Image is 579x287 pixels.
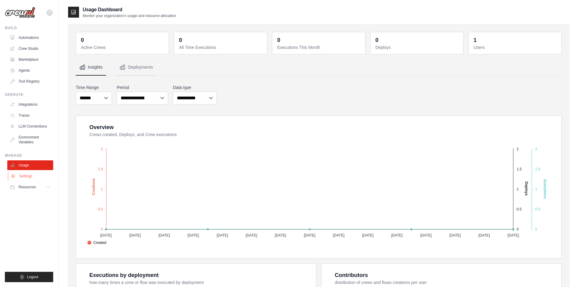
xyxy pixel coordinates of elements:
[188,233,199,237] tspan: [DATE]
[7,44,53,53] a: Crew Studio
[81,36,84,44] div: 0
[87,240,106,245] span: Created
[5,92,53,97] div: Operate
[375,44,460,50] dt: Deploys
[7,77,53,86] a: Tool Registry
[7,33,53,43] a: Automations
[508,233,519,237] tspan: [DATE]
[7,182,53,192] button: Resources
[478,233,490,237] tspan: [DATE]
[129,233,141,237] tspan: [DATE]
[101,187,103,191] tspan: 1
[449,233,461,237] tspan: [DATE]
[7,132,53,147] a: Environment Variables
[474,36,477,44] div: 1
[335,271,368,279] div: Contributors
[391,233,403,237] tspan: [DATE]
[5,272,53,282] button: Logout
[8,171,54,181] a: Settings
[76,84,112,91] label: Time Range
[116,59,157,76] button: Deployments
[89,132,554,138] dt: Crews created, Deploys, and Crew executions
[98,167,103,171] tspan: 1.5
[83,6,176,13] h2: Usage Dashboard
[117,84,168,91] label: Period
[173,84,217,91] label: Data type
[362,233,374,237] tspan: [DATE]
[543,179,547,199] text: Executions
[179,36,182,44] div: 0
[535,207,540,211] tspan: 0.5
[7,55,53,64] a: Marketplace
[7,160,53,170] a: Usage
[5,153,53,158] div: Manage
[158,233,170,237] tspan: [DATE]
[524,181,529,196] text: Deploys
[246,233,257,237] tspan: [DATE]
[19,185,36,190] span: Resources
[517,167,522,171] tspan: 1.5
[5,7,35,19] img: Logo
[7,66,53,75] a: Agents
[89,279,309,285] dt: how many times a crew or flow was executed by deployment
[517,227,519,231] tspan: 0
[517,187,519,191] tspan: 1
[304,233,315,237] tspan: [DATE]
[76,59,562,76] nav: Tabs
[333,233,344,237] tspan: [DATE]
[474,44,558,50] dt: Users
[98,207,103,211] tspan: 0.5
[83,13,176,18] p: Monitor your organization's usage and resource allocation
[7,121,53,131] a: LLM Connections
[535,187,537,191] tspan: 1
[375,36,378,44] div: 0
[89,271,159,279] div: Executions by deployment
[81,44,165,50] dt: Active Crews
[535,167,540,171] tspan: 1.5
[517,207,522,211] tspan: 0.5
[7,111,53,120] a: Traces
[275,233,286,237] tspan: [DATE]
[535,147,537,151] tspan: 2
[7,100,53,109] a: Integrations
[101,227,103,231] tspan: 0
[101,147,103,151] tspan: 2
[179,44,263,50] dt: All Time Executions
[5,26,53,30] div: Build
[335,279,554,285] dt: distribution of crews and flows creations per user
[277,36,280,44] div: 0
[277,44,361,50] dt: Executions This Month
[27,275,38,279] span: Logout
[420,233,432,237] tspan: [DATE]
[100,233,112,237] tspan: [DATE]
[89,123,114,132] div: Overview
[91,178,96,195] text: Creations
[517,147,519,151] tspan: 2
[535,227,537,231] tspan: 0
[217,233,228,237] tspan: [DATE]
[76,59,106,76] button: Insights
